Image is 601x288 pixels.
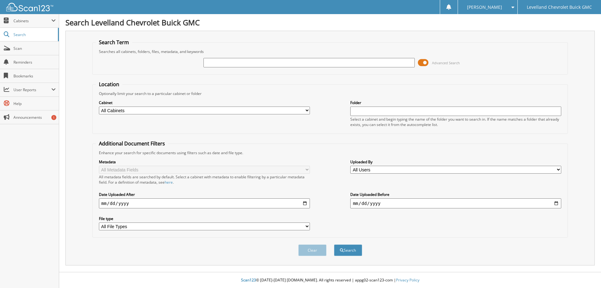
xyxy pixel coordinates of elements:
[96,81,122,88] legend: Location
[350,100,561,105] label: Folder
[99,216,310,221] label: File type
[13,87,51,92] span: User Reports
[298,244,326,256] button: Clear
[96,39,132,46] legend: Search Term
[51,115,56,120] div: 1
[99,192,310,197] label: Date Uploaded After
[96,150,565,155] div: Enhance your search for specific documents using filters such as date and file type.
[241,277,256,283] span: Scan123
[350,159,561,165] label: Uploaded By
[527,5,592,9] span: Levelland Chevrolet Buick GMC
[99,174,310,185] div: All metadata fields are searched by default. Select a cabinet with metadata to enable filtering b...
[65,17,595,28] h1: Search Levelland Chevrolet Buick GMC
[96,140,168,147] legend: Additional Document Filters
[6,3,53,11] img: scan123-logo-white.svg
[13,32,55,37] span: Search
[96,91,565,96] div: Optionally limit your search to a particular cabinet or folder
[165,180,173,185] a: here
[350,198,561,208] input: end
[13,73,56,79] span: Bookmarks
[396,277,419,283] a: Privacy Policy
[467,5,502,9] span: [PERSON_NAME]
[334,244,362,256] button: Search
[59,273,601,288] div: © [DATE]-[DATE] [DOMAIN_NAME]. All rights reserved | appg02-scan123-com |
[13,115,56,120] span: Announcements
[96,49,565,54] div: Searches all cabinets, folders, files, metadata, and keywords
[99,198,310,208] input: start
[99,100,310,105] label: Cabinet
[13,101,56,106] span: Help
[99,159,310,165] label: Metadata
[350,192,561,197] label: Date Uploaded Before
[13,60,56,65] span: Reminders
[13,46,56,51] span: Scan
[350,117,561,127] div: Select a cabinet and begin typing the name of the folder you want to search in. If the name match...
[432,60,460,65] span: Advanced Search
[13,18,51,24] span: Cabinets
